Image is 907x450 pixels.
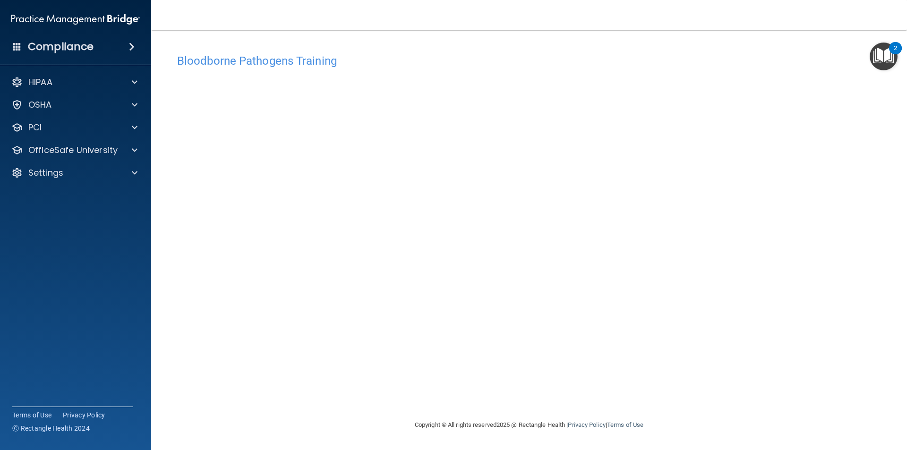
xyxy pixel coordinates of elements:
[28,99,52,110] p: OSHA
[177,55,881,67] h4: Bloodborne Pathogens Training
[357,410,702,440] div: Copyright © All rights reserved 2025 @ Rectangle Health | |
[28,122,42,133] p: PCI
[12,424,90,433] span: Ⓒ Rectangle Health 2024
[28,76,52,88] p: HIPAA
[63,410,105,420] a: Privacy Policy
[28,144,118,156] p: OfficeSafe University
[177,72,881,363] iframe: bbp
[12,410,51,420] a: Terms of Use
[28,167,63,178] p: Settings
[607,421,643,428] a: Terms of Use
[568,421,605,428] a: Privacy Policy
[11,167,137,178] a: Settings
[11,10,140,29] img: PMB logo
[11,99,137,110] a: OSHA
[11,122,137,133] a: PCI
[11,76,137,88] a: HIPAA
[11,144,137,156] a: OfficeSafe University
[870,42,898,70] button: Open Resource Center, 2 new notifications
[28,40,94,53] h4: Compliance
[894,48,897,60] div: 2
